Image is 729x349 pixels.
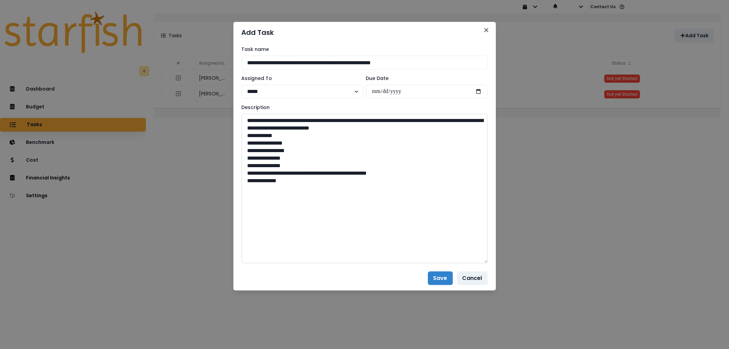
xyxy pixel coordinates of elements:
[428,271,453,285] button: Save
[457,271,488,285] button: Cancel
[366,75,484,82] label: Due Date
[233,22,496,43] header: Add Task
[242,104,484,111] label: Description
[242,46,484,53] label: Task name
[242,75,359,82] label: Assigned To
[481,25,492,36] button: Close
